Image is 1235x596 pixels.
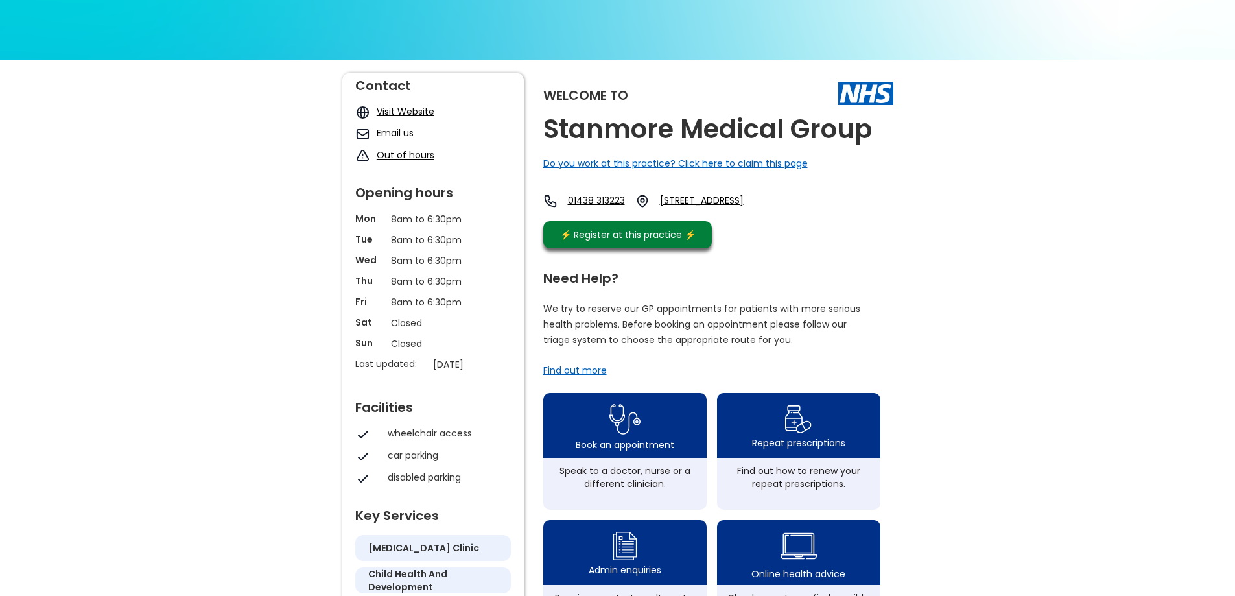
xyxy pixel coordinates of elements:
a: Find out more [543,364,607,377]
div: wheelchair access [388,427,504,440]
p: Mon [355,212,384,225]
p: Closed [391,337,475,351]
div: Repeat prescriptions [752,436,845,449]
div: Key Services [355,503,511,522]
div: ⚡️ Register at this practice ⚡️ [554,228,703,242]
img: telephone icon [543,194,558,208]
p: 8am to 6:30pm [391,233,475,247]
p: Tue [355,233,384,246]
h2: Stanmore Medical Group [543,115,872,144]
div: Contact [355,73,511,92]
a: [STREET_ADDRESS] [660,194,774,208]
a: book appointment icon Book an appointmentSpeak to a doctor, nurse or a different clinician. [543,393,707,510]
div: Speak to a doctor, nurse or a different clinician. [550,464,700,490]
p: 8am to 6:30pm [391,254,475,268]
p: Sun [355,337,384,350]
div: disabled parking [388,471,504,484]
p: Last updated: [355,357,427,370]
img: practice location icon [635,194,650,208]
div: Book an appointment [576,438,674,451]
img: admin enquiry icon [611,529,639,564]
a: Out of hours [377,149,434,161]
h5: child health and development [368,567,498,593]
img: book appointment icon [609,400,641,438]
div: Find out how to renew your repeat prescriptions. [723,464,874,490]
a: repeat prescription iconRepeat prescriptionsFind out how to renew your repeat prescriptions. [717,393,880,510]
p: Sat [355,316,384,329]
a: Do you work at this practice? Click here to claim this page [543,157,808,170]
div: Welcome to [543,89,628,102]
a: Email us [377,126,414,139]
img: exclamation icon [355,149,370,163]
img: repeat prescription icon [784,402,812,436]
p: [DATE] [433,357,517,372]
p: 8am to 6:30pm [391,274,475,289]
a: 01438 313223 [568,194,625,208]
p: Fri [355,295,384,308]
p: Closed [391,316,475,330]
div: Facilities [355,394,511,414]
p: 8am to 6:30pm [391,212,475,226]
a: Visit Website [377,105,434,118]
h5: [MEDICAL_DATA] clinic [368,542,479,554]
div: Admin enquiries [589,564,661,577]
img: globe icon [355,105,370,120]
p: Thu [355,274,384,287]
p: 8am to 6:30pm [391,295,475,309]
div: Online health advice [751,567,845,580]
img: health advice icon [781,525,817,567]
img: The NHS logo [838,82,893,104]
div: Opening hours [355,180,511,199]
div: Need Help? [543,265,880,285]
p: Wed [355,254,384,267]
div: car parking [388,449,504,462]
img: mail icon [355,126,370,141]
a: ⚡️ Register at this practice ⚡️ [543,221,712,248]
p: We try to reserve our GP appointments for patients with more serious health problems. Before book... [543,301,861,348]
